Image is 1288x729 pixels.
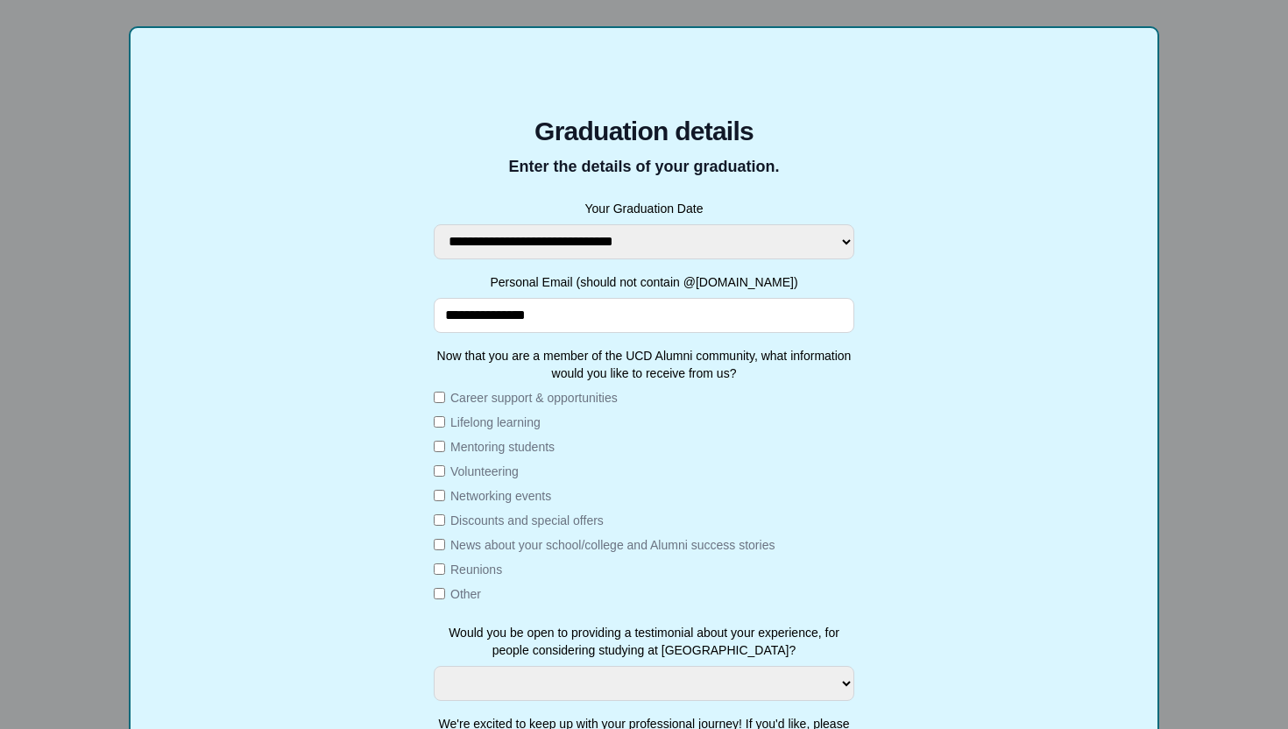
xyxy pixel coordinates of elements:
label: Career support & opportunities [450,389,618,407]
label: Mentoring students [450,438,555,456]
label: Lifelong learning [450,414,541,431]
label: Other [450,585,481,603]
span: Graduation details [434,116,854,147]
label: Personal Email (should not contain @[DOMAIN_NAME]) [434,273,854,291]
label: Would you be open to providing a testimonial about your experience, for people considering studyi... [434,624,854,659]
label: Volunteering [450,463,519,480]
label: Now that you are a member of the UCD Alumni community, what information would you like to receive... [434,347,854,382]
label: Discounts and special offers [450,512,604,529]
label: Reunions [450,561,502,578]
label: Your Graduation Date [434,200,854,217]
label: Networking events [450,487,551,505]
p: Enter the details of your graduation. [434,154,854,179]
label: News about your school/college and Alumni success stories [450,536,775,554]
